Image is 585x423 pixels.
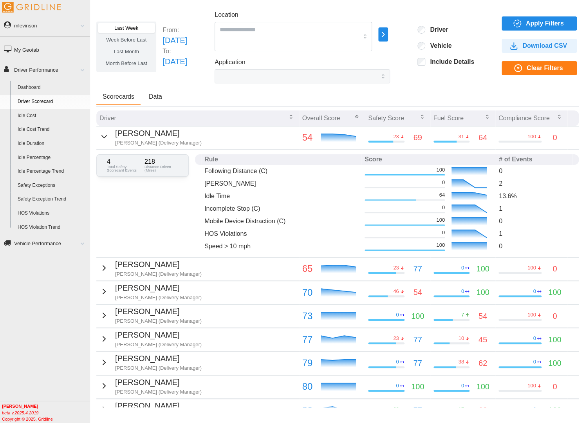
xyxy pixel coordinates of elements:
[2,404,38,409] b: [PERSON_NAME]
[413,357,422,369] p: 77
[99,114,116,123] p: Driver
[14,137,90,151] a: Idle Duration
[499,229,569,238] p: 1
[302,379,313,394] p: 80
[162,56,187,68] p: [DATE]
[498,114,550,123] p: Compliance Score
[302,114,340,123] p: Overall Score
[442,229,445,236] p: 0
[99,305,202,325] button: [PERSON_NAME][PERSON_NAME] (Delivery Manager)
[115,294,202,301] p: [PERSON_NAME] (Delivery Manager)
[115,341,202,348] p: [PERSON_NAME] (Delivery Manager)
[393,335,399,342] p: 23
[478,132,487,144] p: 64
[14,151,90,165] a: Idle Percentage
[99,127,202,146] button: [PERSON_NAME][PERSON_NAME] (Delivery Manager)
[115,329,202,341] p: [PERSON_NAME]
[99,352,202,372] button: [PERSON_NAME][PERSON_NAME] (Delivery Manager)
[149,94,162,100] span: Data
[411,310,424,322] p: 100
[411,381,424,393] p: 100
[527,61,563,75] span: Clear Filters
[522,39,567,52] span: Download CSV
[548,334,561,346] p: 100
[14,109,90,123] a: Idle Cost
[106,60,147,66] span: Month Before Last
[552,132,557,144] p: 0
[527,264,536,271] p: 100
[413,286,422,298] p: 54
[461,311,464,318] p: 7
[215,10,238,20] label: Location
[99,258,202,278] button: [PERSON_NAME][PERSON_NAME] (Delivery Manager)
[478,357,487,369] p: 62
[144,159,178,165] p: 218
[14,206,90,221] a: HOS Violations
[458,406,464,413] p: 17
[393,264,399,271] p: 23
[204,179,358,188] p: [PERSON_NAME]
[458,335,464,342] p: 10
[476,286,489,298] p: 100
[499,179,569,188] p: 2
[114,49,139,54] span: Last Month
[527,133,536,140] p: 100
[115,127,202,139] p: [PERSON_NAME]
[436,242,445,249] p: 100
[413,132,422,144] p: 69
[533,358,536,365] p: 0
[436,166,445,174] p: 100
[442,179,445,186] p: 0
[396,382,399,389] p: 0
[461,382,464,389] p: 0
[436,217,445,224] p: 100
[115,365,202,372] p: [PERSON_NAME] (Delivery Manager)
[478,334,487,346] p: 45
[115,139,202,146] p: [PERSON_NAME] (Delivery Manager)
[461,288,464,295] p: 0
[393,288,399,295] p: 46
[14,123,90,137] a: Idle Cost Trend
[201,154,361,165] th: Rule
[499,242,569,251] p: 0
[115,376,202,389] p: [PERSON_NAME]
[425,58,474,66] label: Include Details
[499,204,569,213] p: 1
[552,381,557,393] p: 0
[526,17,564,30] span: Apply Filters
[99,329,202,348] button: [PERSON_NAME][PERSON_NAME] (Delivery Manager)
[461,264,464,271] p: 0
[302,356,313,371] p: 79
[439,192,445,199] p: 64
[204,242,358,251] p: Speed > 10 mph
[162,47,187,56] p: To:
[204,217,358,226] p: Mobile Device Distraction (C)
[478,404,487,416] p: 63
[302,403,313,418] p: 80
[14,95,90,109] a: Driver Scorecard
[103,94,134,100] span: Scorecards
[413,263,422,275] p: 77
[499,193,516,199] span: 13.6 %
[215,58,245,67] label: Application
[2,2,61,13] img: Gridline
[425,26,448,34] label: Driver
[2,410,38,415] i: beta v.2025.4.2019
[115,282,202,294] p: [PERSON_NAME]
[548,357,561,369] p: 100
[162,25,187,34] p: From:
[361,154,496,165] th: Score
[302,332,313,347] p: 77
[115,271,202,278] p: [PERSON_NAME] (Delivery Manager)
[393,406,399,413] p: 23
[144,165,178,172] p: Distance Driven (Miles)
[14,221,90,235] a: HOS Violation Trend
[14,164,90,179] a: Idle Percentage Trend
[115,352,202,365] p: [PERSON_NAME]
[99,400,202,419] button: [PERSON_NAME][PERSON_NAME] (Delivery Manager)
[478,310,487,322] p: 54
[396,358,399,365] p: 0
[2,403,90,422] div: Copyright © 2025, Gridline
[552,263,557,275] p: 0
[115,389,202,396] p: [PERSON_NAME] (Delivery Manager)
